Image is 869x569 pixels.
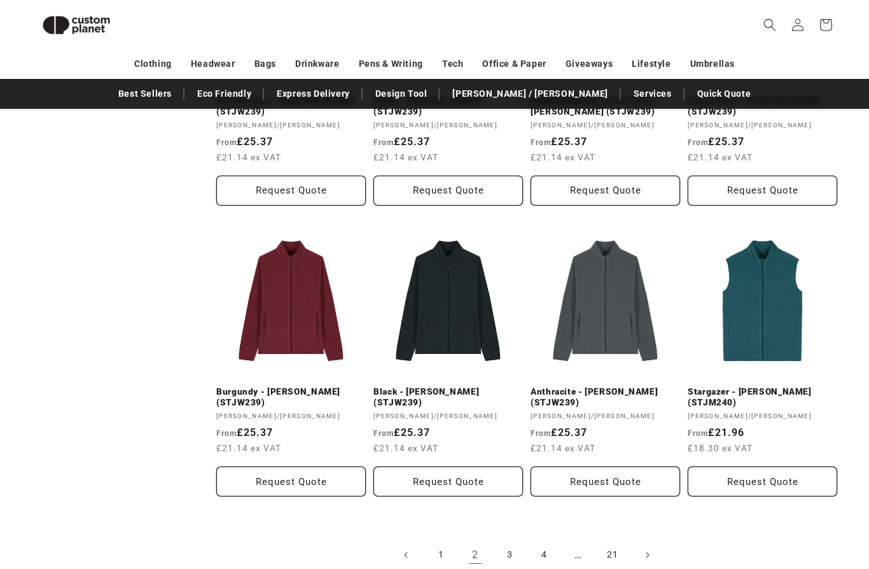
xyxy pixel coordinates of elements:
[688,176,837,206] button: Request Quote
[531,96,680,118] a: [DEMOGRAPHIC_DATA] Navy - [PERSON_NAME] (STJW239)
[627,83,678,105] a: Services
[691,83,758,105] a: Quick Quote
[191,53,235,75] a: Headwear
[651,432,869,569] iframe: Chat Widget
[216,467,366,497] button: Request Quote
[216,96,366,118] a: Mindful Blue - [PERSON_NAME] (STJW239)
[373,467,523,497] button: Request Quote
[216,387,366,409] a: Burgundy - [PERSON_NAME] (STJW239)
[688,387,837,409] a: Stargazer - [PERSON_NAME] (STJM240)
[531,467,680,497] button: Request Quote
[254,53,276,75] a: Bags
[295,53,339,75] a: Drinkware
[134,53,172,75] a: Clothing
[566,53,613,75] a: Giveaways
[756,11,784,39] summary: Search
[531,176,680,206] button: Request Quote
[373,387,523,409] a: Black - [PERSON_NAME] (STJW239)
[446,83,614,105] a: [PERSON_NAME] / [PERSON_NAME]
[632,53,671,75] a: Lifestyle
[690,53,735,75] a: Umbrellas
[373,96,523,118] a: Khaki - [PERSON_NAME] (STJW239)
[191,83,258,105] a: Eco Friendly
[442,53,463,75] a: Tech
[688,96,837,118] a: Desert Dust - [PERSON_NAME] (STJW239)
[359,53,423,75] a: Pens & Writing
[651,432,869,569] div: Віджет чату
[32,5,121,45] img: Custom Planet
[482,53,546,75] a: Office & Paper
[216,176,366,206] button: Request Quote
[369,83,434,105] a: Design Tool
[373,176,523,206] button: Request Quote
[270,83,356,105] a: Express Delivery
[531,387,680,409] a: Anthracite - [PERSON_NAME] (STJW239)
[112,83,178,105] a: Best Sellers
